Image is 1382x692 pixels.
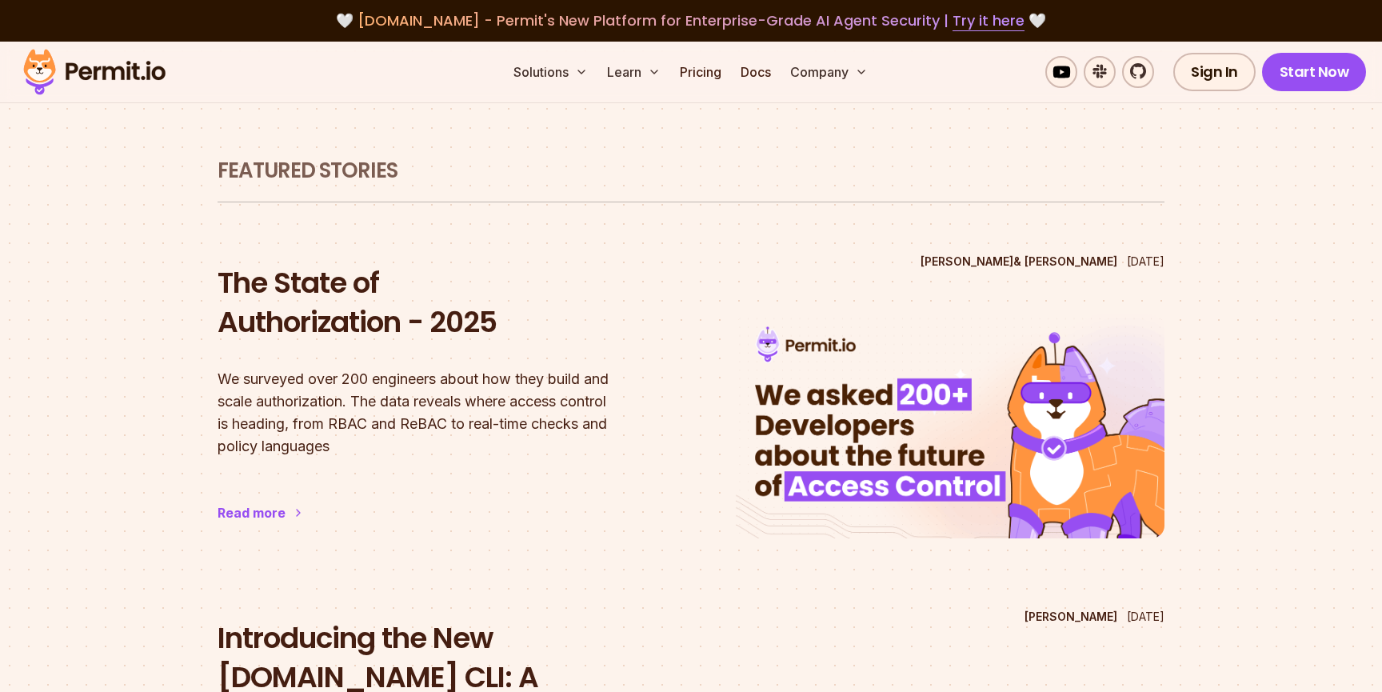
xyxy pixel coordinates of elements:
time: [DATE] [1127,610,1164,623]
img: The State of Authorization - 2025 [736,314,1164,538]
a: Try it here [953,10,1025,31]
p: We surveyed over 200 engineers about how they build and scale authorization. The data reveals whe... [218,368,646,458]
button: Solutions [507,56,594,88]
h1: Featured Stories [218,157,1164,186]
a: Start Now [1262,53,1367,91]
time: [DATE] [1127,254,1164,268]
h2: The State of Authorization - 2025 [218,263,646,342]
p: [PERSON_NAME] [1025,609,1117,625]
button: Learn [601,56,667,88]
button: Company [784,56,874,88]
div: Read more [218,503,286,522]
div: 🤍 🤍 [38,10,1344,32]
a: Pricing [673,56,728,88]
p: [PERSON_NAME] & [PERSON_NAME] [921,254,1117,270]
a: Docs [734,56,777,88]
span: [DOMAIN_NAME] - Permit's New Platform for Enterprise-Grade AI Agent Security | [357,10,1025,30]
a: Sign In [1173,53,1256,91]
a: The State of Authorization - 2025[PERSON_NAME]& [PERSON_NAME][DATE]The State of Authorization - 2... [218,247,1164,570]
img: Permit logo [16,45,173,99]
